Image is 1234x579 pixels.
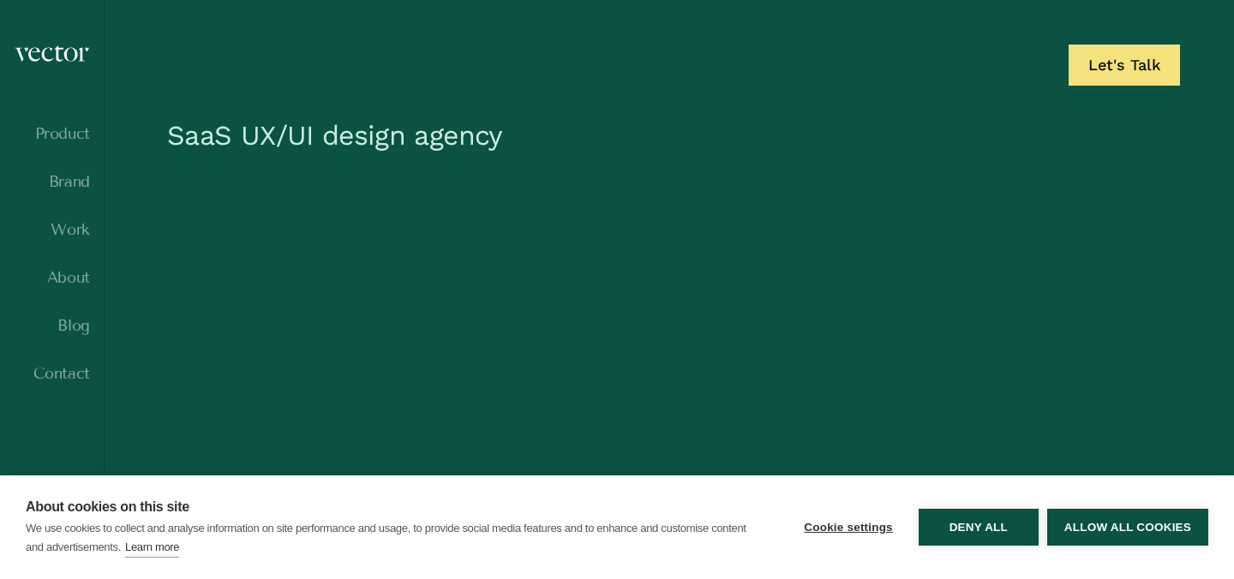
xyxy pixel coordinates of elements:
a: Learn more [125,538,179,558]
a: Work [14,221,90,238]
a: About [14,269,90,286]
a: Brand [14,173,90,190]
button: Deny all [919,509,1039,546]
a: Let's Talk [1069,45,1180,86]
button: Cookie settings [787,509,910,546]
a: Blog [14,317,90,334]
a: Product [14,125,90,142]
a: Contact [14,365,90,382]
button: Allow all cookies [1047,509,1208,546]
strong: About cookies on this site [26,499,189,514]
p: We use cookies to collect and analyse information on site performance and usage, to provide socia... [26,522,746,553]
h1: SaaS UX/UI design agency [159,110,1180,170]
